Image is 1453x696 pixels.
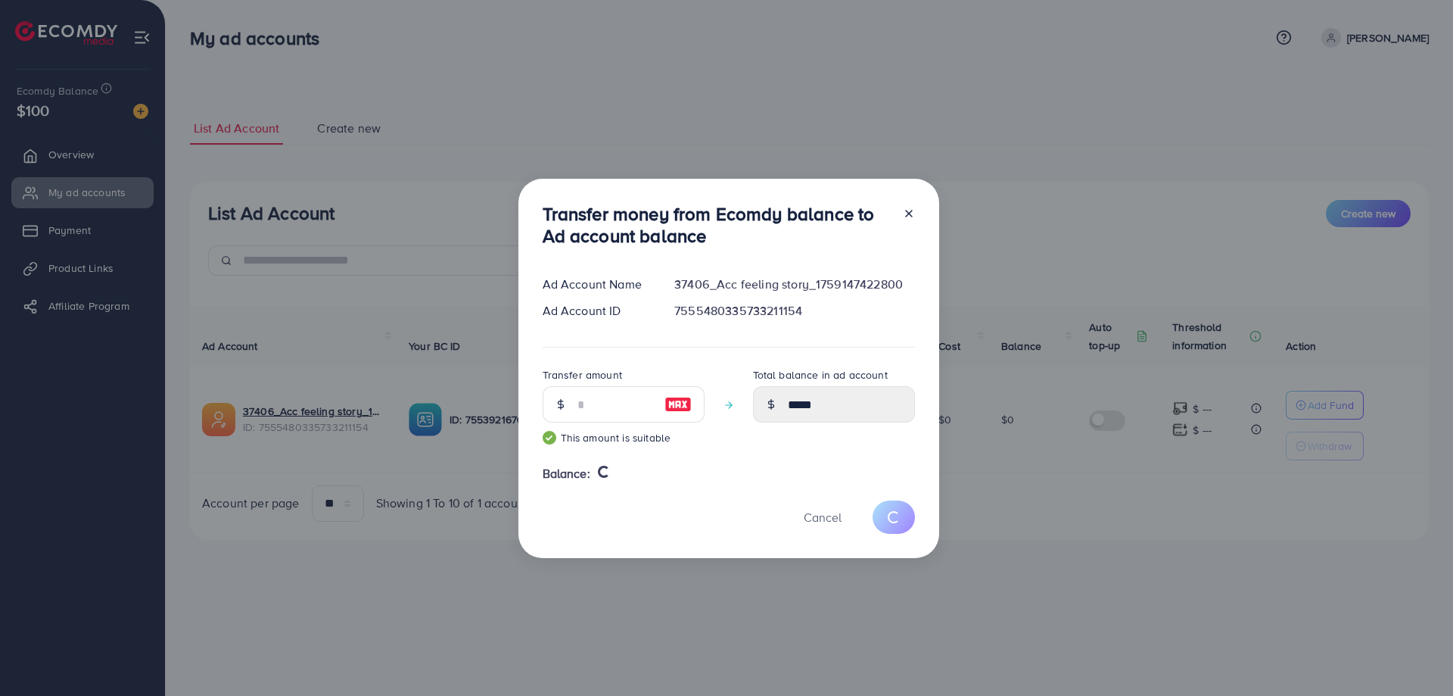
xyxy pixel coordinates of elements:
[543,465,590,482] span: Balance:
[543,203,891,247] h3: Transfer money from Ecomdy balance to Ad account balance
[664,395,692,414] img: image
[1389,628,1442,685] iframe: Chat
[662,302,926,320] div: 7555480335733211154
[543,431,556,445] img: guide
[530,276,663,293] div: Ad Account Name
[804,509,842,526] span: Cancel
[753,367,888,382] label: Total balance in ad account
[785,501,860,533] button: Cancel
[530,302,663,320] div: Ad Account ID
[662,276,926,293] div: 37406_Acc feeling story_1759147422800
[543,367,622,382] label: Transfer amount
[543,430,705,445] small: This amount is suitable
